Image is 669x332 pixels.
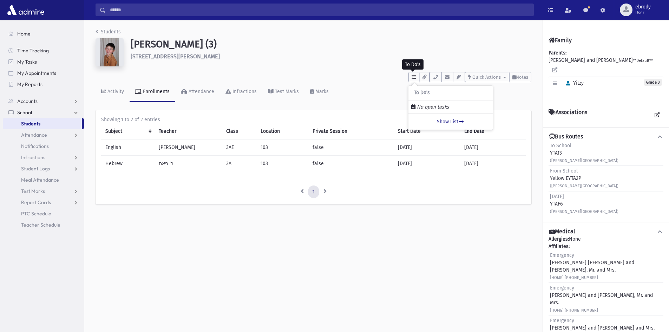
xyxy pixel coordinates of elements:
b: Parents: [549,50,566,56]
button: Notes [509,72,531,82]
span: User [635,10,651,15]
h6: [STREET_ADDRESS][PERSON_NAME] [131,53,531,60]
td: false [308,156,394,172]
a: Attendance [3,129,84,141]
th: Class [222,123,256,139]
div: Attendance [187,89,214,95]
span: Meal Attendance [21,177,59,183]
small: [HOME] [PHONE_NUMBER] [550,308,598,313]
th: Teacher [155,123,222,139]
h4: Associations [549,109,587,122]
a: Infractions [220,82,262,102]
span: Notes [516,74,528,80]
span: Yitzy [563,80,584,86]
span: Accounts [17,98,38,104]
span: Student Logs [21,165,50,172]
span: Notifications [21,143,49,149]
th: Private Session [308,123,394,139]
span: To School [550,143,571,149]
span: My Appointments [17,70,56,76]
td: 103 [256,139,308,156]
a: Test Marks [262,82,304,102]
a: Notifications [3,141,84,152]
span: My Reports [17,81,42,87]
a: School [3,107,84,118]
div: [PERSON_NAME] [PERSON_NAME] and [PERSON_NAME], Mr. and Mrs. [550,252,662,281]
small: ([PERSON_NAME][GEOGRAPHIC_DATA]) [550,184,618,188]
a: Test Marks [3,185,84,197]
span: Home [17,31,31,37]
span: Emergency [550,285,574,291]
a: Accounts [3,96,84,107]
span: My Tasks [17,59,37,65]
td: 103 [256,156,308,172]
span: To Do's [414,90,430,96]
div: Yellow EYTA2P [550,167,618,189]
h4: Medical [549,228,575,235]
td: [PERSON_NAME] [155,139,222,156]
a: PTC Schedule [3,208,84,219]
span: Teacher Schedule [21,222,60,228]
a: My Reports [3,79,84,90]
td: ר' פאם [155,156,222,172]
th: End Date [460,123,526,139]
b: Affiliates: [549,243,570,249]
a: Students [96,29,121,35]
span: Quick Actions [472,74,501,80]
td: [DATE] [394,156,460,172]
nav: breadcrumb [96,28,121,38]
span: Emergency [550,318,574,324]
a: My Tasks [3,56,84,67]
a: Activity [96,82,130,102]
span: PTC Schedule [21,210,51,217]
span: Report Cards [21,199,51,206]
span: Students [21,121,40,127]
div: To Do's [402,59,424,70]
div: YTAF6 [550,193,618,215]
div: Test Marks [274,89,299,95]
td: false [308,139,394,156]
td: 3A [222,156,256,172]
td: 3AE [222,139,256,156]
span: Emergency [550,252,574,258]
div: No open tasks [411,103,490,111]
th: Subject [101,123,155,139]
a: Time Tracking [3,45,84,56]
a: Teacher Schedule [3,219,84,230]
td: English [101,139,155,156]
span: Test Marks [21,188,45,194]
th: Location [256,123,308,139]
a: Attendance [175,82,220,102]
button: Medical [549,228,663,235]
button: Bus Routes [549,133,663,141]
span: Infractions [21,154,45,161]
span: Grade 3 [644,79,662,86]
input: Search [106,4,533,16]
small: [HOME] [PHONE_NUMBER] [550,275,598,280]
a: Home [3,28,84,39]
a: Meal Attendance [3,174,84,185]
a: Enrollments [130,82,175,102]
small: ([PERSON_NAME][GEOGRAPHIC_DATA]) [550,158,618,163]
button: Quick Actions [465,72,509,82]
div: Activity [106,89,124,95]
div: Enrollments [142,89,170,95]
div: YTA13 [550,142,618,164]
a: 1 [308,185,319,198]
div: Infractions [231,89,257,95]
div: Marks [314,89,329,95]
span: Time Tracking [17,47,49,54]
h4: Family [549,37,572,44]
span: ebrody [635,4,651,10]
div: [PERSON_NAME] and [PERSON_NAME], Mr. and Mrs. [550,284,662,314]
div: [PERSON_NAME] and [PERSON_NAME] [549,49,663,97]
div: Showing 1 to 2 of 2 entries [101,116,526,123]
h1: [PERSON_NAME] (3) [131,38,531,50]
a: Infractions [3,152,84,163]
a: My Appointments [3,67,84,79]
a: Marks [304,82,334,102]
td: [DATE] [460,156,526,172]
td: [DATE] [394,139,460,156]
small: ([PERSON_NAME][GEOGRAPHIC_DATA]) [550,209,618,214]
span: School [17,109,32,116]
